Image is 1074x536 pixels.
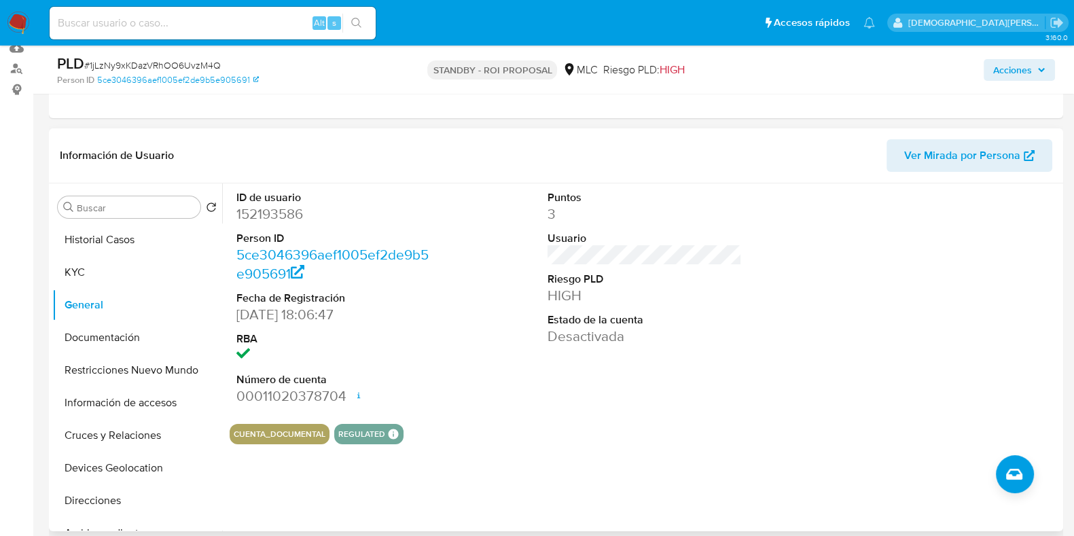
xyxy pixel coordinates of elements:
[236,305,431,324] dd: [DATE] 18:06:47
[342,14,370,33] button: search-icon
[77,202,195,214] input: Buscar
[63,202,74,213] button: Buscar
[236,372,431,387] dt: Número de cuenta
[548,204,742,224] dd: 3
[984,59,1055,81] button: Acciones
[548,231,742,246] dt: Usuario
[97,74,259,86] a: 5ce3046396aef1005ef2de9b5e905691
[57,74,94,86] b: Person ID
[236,245,429,283] a: 5ce3046396aef1005ef2de9b5e905691
[774,16,850,30] span: Accesos rápidos
[60,149,174,162] h1: Información de Usuario
[236,190,431,205] dt: ID de usuario
[908,16,1045,29] p: cristian.porley@mercadolibre.com
[904,139,1020,172] span: Ver Mirada por Persona
[52,419,222,452] button: Cruces y Relaciones
[84,58,221,72] span: # 1jLzNy9xKDazVRhOO6UvzM4Q
[52,354,222,387] button: Restricciones Nuevo Mundo
[236,387,431,406] dd: 00011020378704
[57,52,84,74] b: PLD
[52,484,222,517] button: Direcciones
[548,272,742,287] dt: Riesgo PLD
[603,62,684,77] span: Riesgo PLD:
[887,139,1052,172] button: Ver Mirada por Persona
[863,17,875,29] a: Notificaciones
[52,256,222,289] button: KYC
[206,202,217,217] button: Volver al orden por defecto
[993,59,1032,81] span: Acciones
[332,16,336,29] span: s
[1050,16,1064,30] a: Salir
[236,291,431,306] dt: Fecha de Registración
[236,332,431,346] dt: RBA
[52,452,222,484] button: Devices Geolocation
[52,321,222,354] button: Documentación
[548,286,742,305] dd: HIGH
[52,387,222,419] button: Información de accesos
[1045,32,1067,43] span: 3.160.0
[314,16,325,29] span: Alt
[50,14,376,32] input: Buscar usuario o caso...
[548,327,742,346] dd: Desactivada
[562,62,597,77] div: MLC
[427,60,557,79] p: STANDBY - ROI PROPOSAL
[236,204,431,224] dd: 152193586
[548,190,742,205] dt: Puntos
[52,224,222,256] button: Historial Casos
[52,289,222,321] button: General
[659,62,684,77] span: HIGH
[548,312,742,327] dt: Estado de la cuenta
[236,231,431,246] dt: Person ID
